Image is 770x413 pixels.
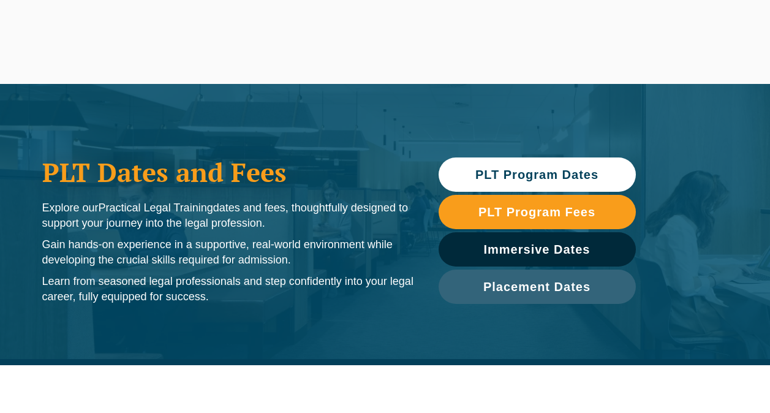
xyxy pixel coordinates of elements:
[99,202,213,214] span: Practical Legal Training
[439,270,636,304] a: Placement Dates
[484,243,591,256] span: Immersive Dates
[439,195,636,229] a: PLT Program Fees
[42,157,414,188] h1: PLT Dates and Fees
[42,274,414,305] p: Learn from seasoned legal professionals and step confidently into your legal career, fully equipp...
[439,157,636,192] a: PLT Program Dates
[475,169,598,181] span: PLT Program Dates
[478,206,595,218] span: PLT Program Fees
[439,232,636,267] a: Immersive Dates
[42,200,414,231] p: Explore our dates and fees, thoughtfully designed to support your journey into the legal profession.
[483,281,591,293] span: Placement Dates
[42,237,414,268] p: Gain hands-on experience in a supportive, real-world environment while developing the crucial ski...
